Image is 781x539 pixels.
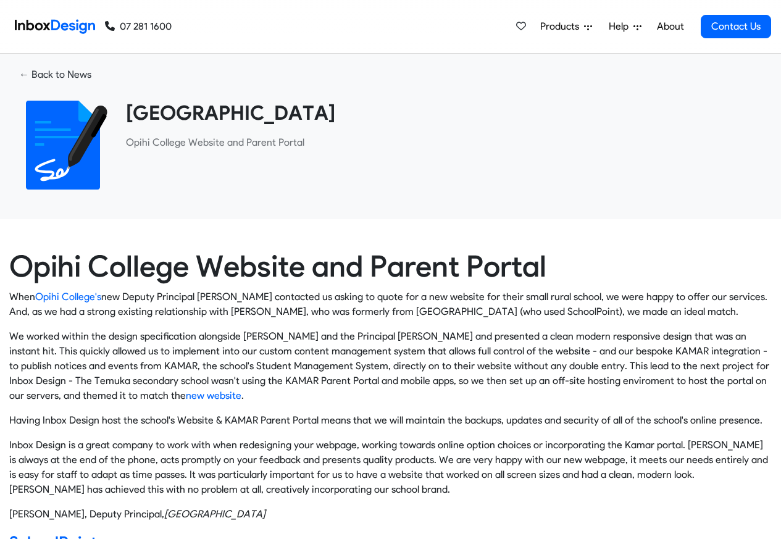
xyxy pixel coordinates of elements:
heading: [GEOGRAPHIC_DATA] [126,101,762,125]
p: We worked within the design specification alongside [PERSON_NAME] and the Principal [PERSON_NAME]... [9,329,772,403]
a: Products [535,14,597,39]
span: Help [609,19,633,34]
footer: [PERSON_NAME], Deputy Principal, [9,507,772,522]
a: Help [604,14,646,39]
a: Opihi College's [35,291,101,303]
p: When new Deputy Principal [PERSON_NAME] contacted us asking to quote for a new website for their ... [9,290,772,319]
img: 2022_01_18_icon_signature.svg [19,101,107,190]
a: ← Back to News [9,64,101,86]
a: 07 281 1600 [105,19,172,34]
h1: Opihi College Website and Parent Portal [9,249,772,285]
cite: Opihi College [164,508,265,520]
p: Having Inbox Design host the school's Website & KAMAR Parent Portal means that we will maintain t... [9,413,772,428]
span: Products [540,19,584,34]
p: ​Opihi College Website and Parent Portal [126,135,762,150]
a: Contact Us [701,15,771,38]
a: About [653,14,687,39]
p: Inbox Design is a great company to work with when redesigning your webpage, working towards onlin... [9,438,772,497]
a: new website [186,390,241,401]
